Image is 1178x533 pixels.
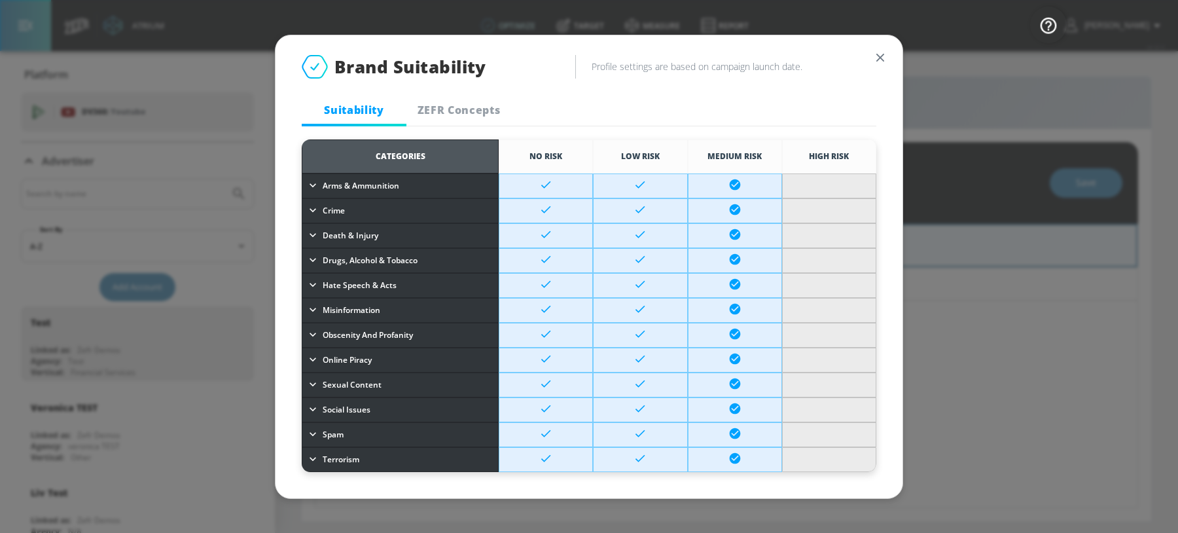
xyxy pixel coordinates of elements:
span: Obscenity and Profanity [323,328,413,342]
span: Crime [323,204,345,218]
span: Death & Injury [323,229,378,243]
span: Brand Suitability [334,55,486,79]
span: Low Risk [621,151,660,162]
span: Suitability [310,103,399,117]
button: Hate Speech & Acts [303,276,497,295]
span: Hate Speech & Acts [323,278,397,293]
span: Medium Risk [707,151,762,162]
button: Misinformation [303,301,497,320]
span: Arms & Ammunition [323,179,399,193]
span: Online Piracy [323,353,372,367]
h6: Profile settings are based on campaign launch date. [592,60,876,73]
button: Death & Injury [303,226,497,246]
span: Spam [323,428,344,442]
span: Terrorism [323,452,359,467]
span: High Risk [809,151,849,162]
span: Drugs, Alcohol & Tobacco [323,253,418,268]
button: Social Issues [303,400,497,420]
span: Social Issues [323,403,370,417]
th: Categories [302,139,499,174]
button: Sexual Content [303,375,497,395]
button: Online Piracy [303,350,497,370]
span: Misinformation [323,303,380,318]
button: Obscenity and Profanity [303,325,497,345]
button: Drugs, Alcohol & Tobacco [303,251,497,270]
span: ZEFR Concepts [414,103,503,117]
button: Arms & Ammunition [303,176,497,196]
button: Spam [303,425,497,445]
button: Open Resource Center [1030,7,1067,43]
button: Terrorism [303,450,497,469]
span: Sexual Content [323,378,382,392]
button: Crime [303,201,497,221]
span: No Risk [529,151,562,162]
